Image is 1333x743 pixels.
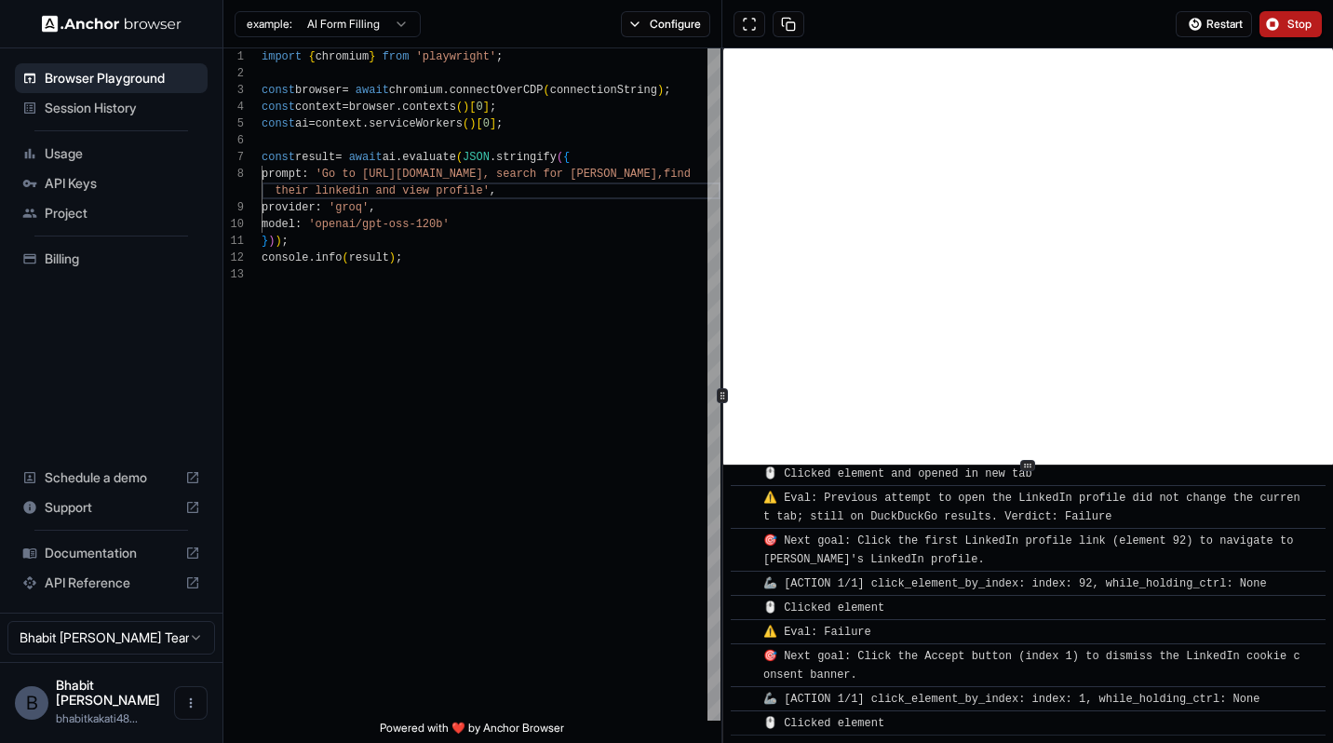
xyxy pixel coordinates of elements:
span: : [316,201,322,214]
span: = [342,101,348,114]
span: context [316,117,362,130]
button: Open in full screen [734,11,765,37]
span: chromium [389,84,443,97]
span: ; [396,251,402,264]
div: 1 [223,48,244,65]
span: , [369,201,375,214]
span: API Reference [45,574,178,592]
span: connectOverCDP [450,84,544,97]
span: Browser Playground [45,69,200,88]
span: [ [476,117,482,130]
span: ​ [740,714,749,733]
span: . [362,117,369,130]
span: ) [469,117,476,130]
span: Session History [45,99,200,117]
div: 10 [223,216,244,233]
span: const [262,84,295,97]
span: ; [664,84,670,97]
span: ) [275,235,281,248]
span: 🖱️ Clicked element [763,717,884,730]
span: . [396,151,402,164]
span: ⚠️ Eval: Failure [763,626,871,639]
span: ​ [740,489,749,507]
span: import [262,50,302,63]
span: ​ [740,465,749,483]
span: 'openai/gpt-oss-120b' [308,218,449,231]
span: connectionString [550,84,657,97]
span: bhabitkakati48@gmail.com [56,711,138,725]
span: ( [463,117,469,130]
span: ) [657,84,664,97]
span: = [342,84,348,97]
div: Billing [15,244,208,274]
span: 'groq' [329,201,369,214]
span: Usage [45,144,200,163]
span: ( [456,101,463,114]
span: Billing [45,250,200,268]
span: ai [383,151,396,164]
button: Open menu [174,686,208,720]
span: their linkedin and view profile' [275,184,489,197]
span: 🎯 Next goal: Click the first LinkedIn profile link (element 92) to navigate to [PERSON_NAME]'s Li... [763,534,1300,566]
span: ​ [740,690,749,709]
span: 🎯 Next goal: Click the Accept button (index 1) to dismiss the LinkedIn cookie consent banner. [763,650,1300,682]
div: 11 [223,233,244,250]
span: contexts [402,101,456,114]
span: Project [45,204,200,223]
span: 🦾 [ACTION 1/1] click_element_by_index: index: 1, while_holding_ctrl: None [763,693,1259,706]
span: 🦾 [ACTION 1/1] click_element_by_index: index: 92, while_holding_ctrl: None [763,577,1267,590]
span: ​ [740,532,749,550]
span: ⚠️ Eval: Previous attempt to open the LinkedIn profile did not change the current tab; still on D... [763,492,1300,523]
div: 13 [223,266,244,283]
span: Schedule a demo [45,468,178,487]
div: 12 [223,250,244,266]
span: . [490,151,496,164]
span: stringify [496,151,557,164]
span: ( [544,84,550,97]
button: Copy session ID [773,11,804,37]
span: browser [295,84,342,97]
span: prompt [262,168,302,181]
span: const [262,101,295,114]
div: Documentation [15,538,208,568]
span: . [442,84,449,97]
span: [ [469,101,476,114]
div: Usage [15,139,208,169]
div: 8 [223,166,244,182]
div: 6 [223,132,244,149]
span: console [262,251,308,264]
div: Project [15,198,208,228]
button: Stop [1259,11,1322,37]
span: Restart [1206,17,1243,32]
span: , [490,184,496,197]
span: 🖱️ Clicked element and opened in new tab [763,467,1032,480]
span: ) [268,235,275,248]
span: ( [557,151,563,164]
span: 'playwright' [416,50,496,63]
div: 5 [223,115,244,132]
span: browser [349,101,396,114]
span: 'Go to [URL][DOMAIN_NAME], search for [PERSON_NAME], [316,168,664,181]
div: 7 [223,149,244,166]
span: model [262,218,295,231]
span: { [563,151,570,164]
div: API Reference [15,568,208,598]
span: info [316,251,343,264]
iframe: To enrich screen reader interactions, please activate Accessibility in Grammarly extension settings [723,47,1333,466]
span: serviceWorkers [369,117,463,130]
span: ( [342,251,348,264]
div: 2 [223,65,244,82]
span: Support [45,498,178,517]
span: await [356,84,389,97]
span: result [349,251,389,264]
span: ; [490,101,496,114]
span: Documentation [45,544,178,562]
span: ] [490,117,496,130]
div: 3 [223,82,244,99]
span: Bhabit Kakati [56,677,160,708]
div: Browser Playground [15,63,208,93]
span: const [262,151,295,164]
span: } [262,235,268,248]
span: JSON [463,151,490,164]
span: . [396,101,402,114]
